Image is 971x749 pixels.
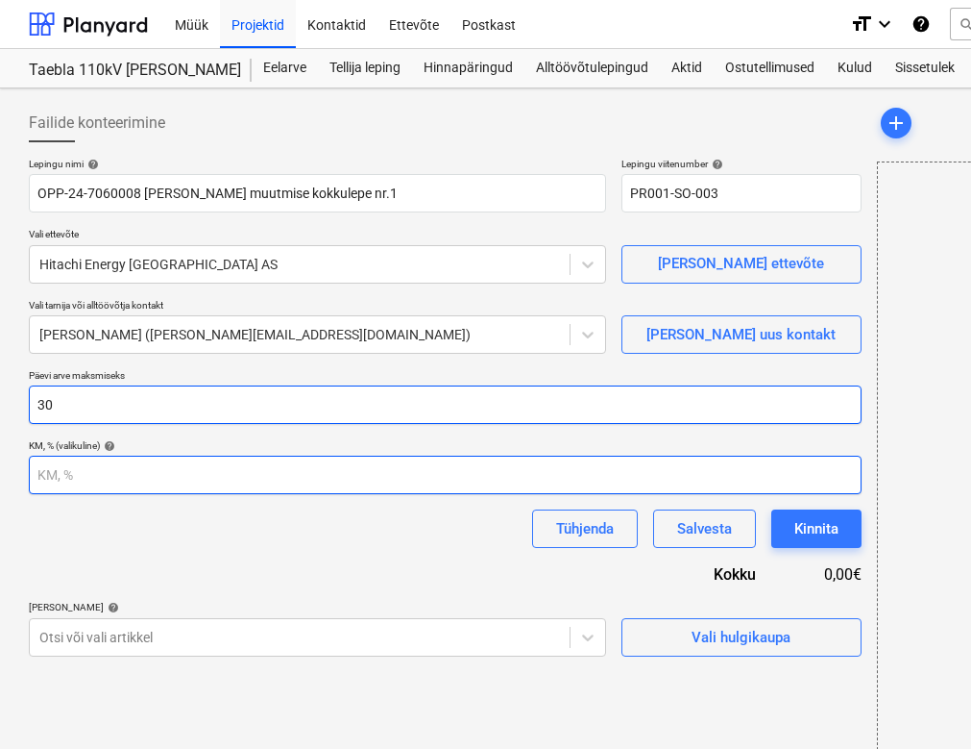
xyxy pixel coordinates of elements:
a: Sissetulek [884,49,966,87]
p: Päevi arve maksmiseks [29,369,862,386]
div: [PERSON_NAME] uus kontakt [646,322,836,347]
button: Tühjenda [532,510,638,548]
i: Abikeskus [911,12,931,36]
div: Tühjenda [556,516,614,541]
span: help [100,440,115,452]
div: [PERSON_NAME] [29,601,606,613]
a: Aktid [660,49,714,87]
span: help [104,602,119,613]
div: Vali hulgikaupa [692,625,790,650]
button: [PERSON_NAME] uus kontakt [621,315,862,354]
p: Vali tarnija või alltöövõtja kontakt [29,299,606,315]
div: Taebla 110kV [PERSON_NAME] [29,61,229,81]
div: [PERSON_NAME] ettevõte [658,251,824,276]
button: Vali hulgikaupa [621,618,862,657]
a: Eelarve [252,49,318,87]
div: KM, % (valikuline) [29,439,862,452]
button: Salvesta [653,510,756,548]
button: Kinnita [771,510,862,548]
a: Kulud [826,49,884,87]
i: format_size [850,12,873,36]
button: [PERSON_NAME] ettevõte [621,245,862,284]
input: Dokumendi nimi [29,174,606,212]
a: Alltöövõtulepingud [524,49,660,87]
a: Hinnapäringud [412,49,524,87]
div: Kokku [612,563,788,586]
a: Ostutellimused [714,49,826,87]
div: Salvesta [677,516,732,541]
a: Tellija leping [318,49,412,87]
input: KM, % [29,456,862,494]
span: Failide konteerimine [29,112,165,135]
p: Vali ettevõte [29,228,606,244]
i: keyboard_arrow_down [873,12,896,36]
input: Päevi arve maksmiseks [29,386,862,424]
input: Viitenumber [621,174,862,212]
div: Lepingu viitenumber [621,158,862,170]
div: 0,00€ [787,563,861,586]
span: help [84,159,99,170]
span: help [708,159,723,170]
div: Kinnita [794,516,838,541]
span: add [885,112,908,135]
div: Lepingu nimi [29,158,606,170]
